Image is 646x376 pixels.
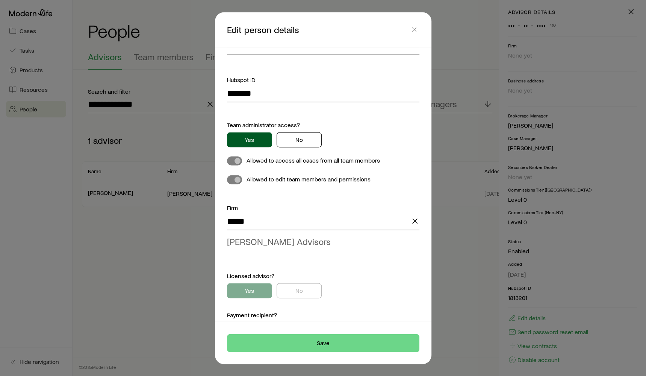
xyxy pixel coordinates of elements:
[227,120,419,129] div: Team administrator access?
[227,311,419,320] div: Payment recipient?
[277,132,322,148] button: No
[247,175,371,184] p: Allowed to edit team members and permissions
[277,283,322,298] button: No
[227,132,419,148] div: agencyPrivileges.teamAdmin
[227,236,331,247] span: [PERSON_NAME] Advisors
[227,132,272,148] button: Yes
[227,271,419,280] div: Licensed advisor?
[227,283,419,298] div: licensedAdvisorInfo.licensedAdvisor
[227,283,272,298] button: Yes
[227,233,415,250] li: Loeffler Advisors
[247,157,380,166] p: Allowed to access all cases from all team members
[227,75,419,84] div: Hubspot ID
[227,24,409,35] p: Edit person details
[227,203,419,212] div: Firm
[227,334,419,352] button: Save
